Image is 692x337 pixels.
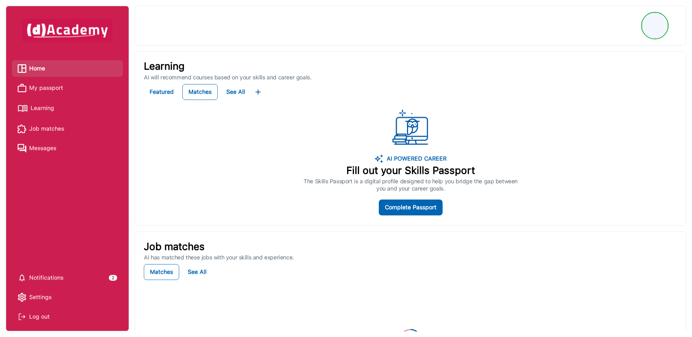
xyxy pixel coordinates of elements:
[29,63,45,74] span: Home
[18,102,117,115] a: Learning iconLearning
[18,311,117,322] div: Log out
[29,272,63,283] span: Notifications
[182,264,212,280] button: See All
[18,293,26,302] img: setting
[392,110,429,146] img: ...
[18,64,26,73] img: Home icon
[29,83,63,93] span: My passport
[18,144,26,153] img: Messages icon
[18,63,117,74] a: Home iconHome
[144,60,677,73] p: Learning
[109,275,117,281] div: 2
[144,241,677,253] p: Job matches
[18,123,117,134] a: Job matches iconJob matches
[254,88,262,96] img: ...
[144,264,179,280] button: Matches
[29,123,64,134] span: Job matches
[188,87,212,97] div: Matches
[18,312,26,321] img: Log out
[18,143,117,154] a: Messages iconMessages
[31,103,54,114] span: Learning
[144,84,179,100] button: Featured
[303,178,518,192] p: The Skills Passport is a digital profile designed to help you bridge the gap between you and your...
[150,267,173,277] div: Matches
[144,74,677,81] p: AI will recommend courses based on your skills and career goals.
[188,267,207,277] div: See All
[221,84,251,100] button: See All
[383,154,447,163] p: AI POWERED CAREER
[18,124,26,133] img: Job matches icon
[18,102,28,115] img: Learning icon
[303,165,518,177] p: Fill out your Skills Passport
[29,292,52,303] span: Settings
[182,84,218,100] button: Matches
[18,83,117,93] a: My passport iconMy passport
[226,87,245,97] div: See All
[22,18,112,42] img: dAcademy
[29,143,56,154] span: Messages
[374,154,383,163] img: image
[150,87,174,97] div: Featured
[18,273,26,282] img: setting
[18,84,26,92] img: My passport icon
[642,13,667,38] img: Profile
[379,200,443,215] button: Complete Passport
[144,254,677,261] p: AI has matched these jobs with your skills and experience.
[385,202,436,213] div: Complete Passport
